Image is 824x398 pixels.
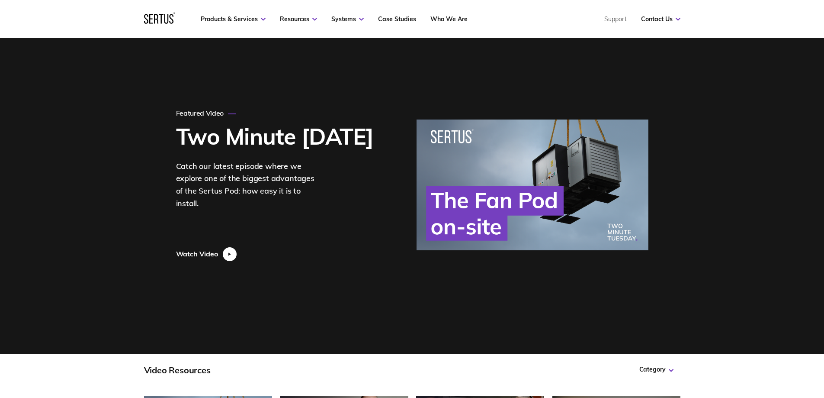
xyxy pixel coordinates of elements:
[280,15,317,23] a: Resources
[639,366,673,374] div: Category
[331,15,364,23] a: Systems
[201,15,266,23] a: Products & Services
[668,298,824,398] iframe: Chat Widget
[176,109,236,117] div: Featured Video
[176,247,218,261] div: Watch Video
[176,124,373,149] h1: Two Minute [DATE]
[641,15,680,23] a: Contact Us
[144,365,211,375] div: Video Resources
[430,15,468,23] a: Who We Are
[378,15,416,23] a: Case Studies
[176,160,319,210] div: Catch our latest episode where we explore one of the biggest advantages of the Sertus Pod: how ea...
[604,15,627,23] a: Support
